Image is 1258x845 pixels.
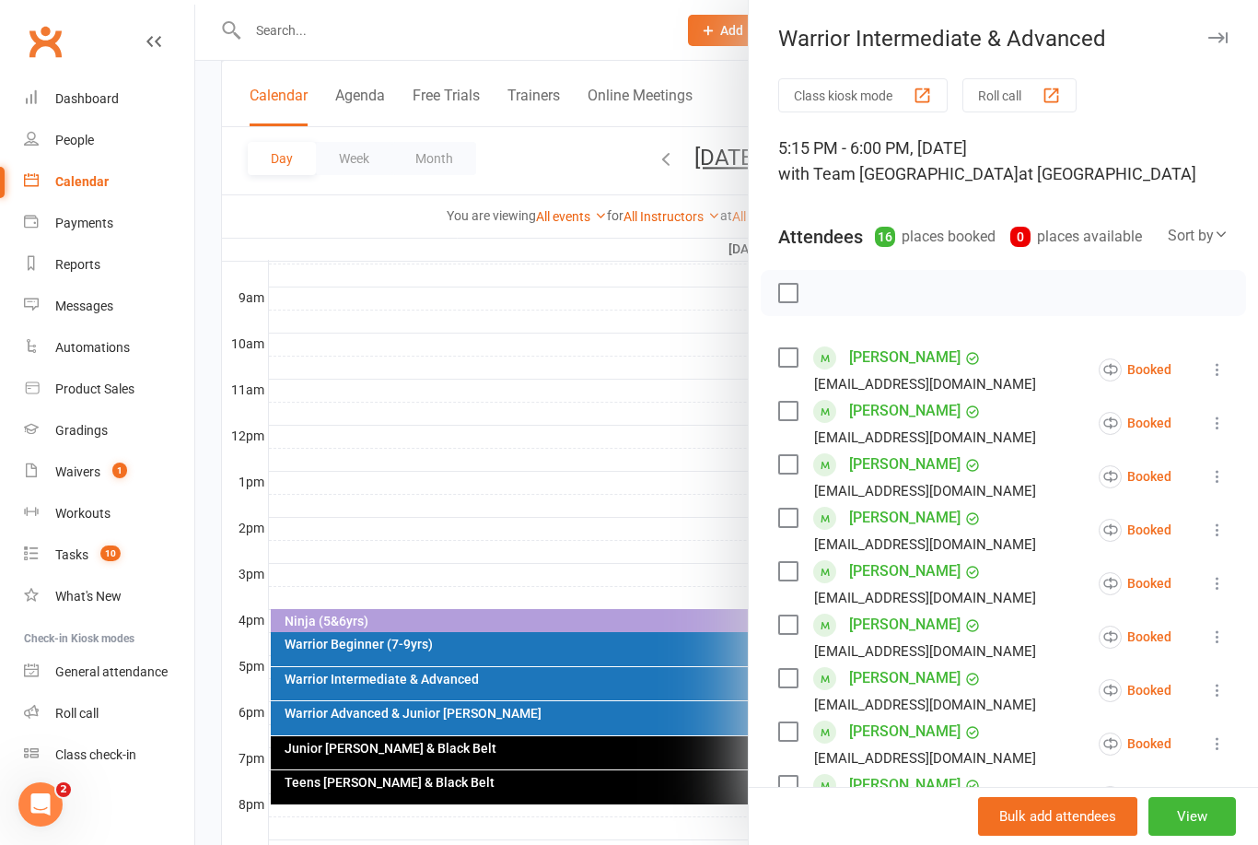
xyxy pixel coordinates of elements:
[24,534,194,576] a: Tasks 10
[849,557,961,586] a: [PERSON_NAME]
[56,782,71,797] span: 2
[55,340,130,355] div: Automations
[24,327,194,369] a: Automations
[875,224,996,250] div: places booked
[1010,224,1142,250] div: places available
[814,533,1036,557] div: [EMAIL_ADDRESS][DOMAIN_NAME]
[849,343,961,372] a: [PERSON_NAME]
[55,299,113,313] div: Messages
[55,381,134,396] div: Product Sales
[875,227,895,247] div: 16
[55,589,122,604] div: What's New
[814,586,1036,610] div: [EMAIL_ADDRESS][DOMAIN_NAME]
[55,91,119,106] div: Dashboard
[814,479,1036,503] div: [EMAIL_ADDRESS][DOMAIN_NAME]
[778,224,863,250] div: Attendees
[1099,626,1171,649] div: Booked
[55,133,94,147] div: People
[24,244,194,286] a: Reports
[55,706,99,721] div: Roll call
[1099,465,1171,488] div: Booked
[749,26,1258,52] div: Warrior Intermediate & Advanced
[778,135,1229,187] div: 5:15 PM - 6:00 PM, [DATE]
[1099,786,1171,809] div: Booked
[778,78,948,112] button: Class kiosk mode
[849,717,961,746] a: [PERSON_NAME]
[1099,519,1171,542] div: Booked
[24,734,194,776] a: Class kiosk mode
[55,506,111,521] div: Workouts
[55,747,136,762] div: Class check-in
[55,423,108,438] div: Gradings
[24,369,194,410] a: Product Sales
[1148,797,1236,836] button: View
[24,286,194,327] a: Messages
[849,503,961,533] a: [PERSON_NAME]
[814,693,1036,717] div: [EMAIL_ADDRESS][DOMAIN_NAME]
[1099,733,1171,756] div: Booked
[849,770,961,800] a: [PERSON_NAME]
[55,216,113,230] div: Payments
[814,746,1036,770] div: [EMAIL_ADDRESS][DOMAIN_NAME]
[849,610,961,640] a: [PERSON_NAME]
[1168,224,1229,248] div: Sort by
[849,450,961,479] a: [PERSON_NAME]
[962,78,1077,112] button: Roll call
[849,396,961,426] a: [PERSON_NAME]
[18,782,63,827] iframe: Intercom live chat
[112,463,127,478] span: 1
[814,640,1036,663] div: [EMAIL_ADDRESS][DOMAIN_NAME]
[24,161,194,203] a: Calendar
[24,78,194,120] a: Dashboard
[1099,679,1171,702] div: Booked
[24,120,194,161] a: People
[1019,164,1196,183] span: at [GEOGRAPHIC_DATA]
[55,664,168,679] div: General attendance
[778,164,1019,183] span: with Team [GEOGRAPHIC_DATA]
[55,464,100,479] div: Waivers
[55,174,109,189] div: Calendar
[1010,227,1031,247] div: 0
[24,203,194,244] a: Payments
[22,18,68,65] a: Clubworx
[1099,412,1171,435] div: Booked
[55,257,100,272] div: Reports
[814,372,1036,396] div: [EMAIL_ADDRESS][DOMAIN_NAME]
[24,693,194,734] a: Roll call
[1099,572,1171,595] div: Booked
[24,576,194,617] a: What's New
[1099,358,1171,381] div: Booked
[100,546,121,561] span: 10
[24,493,194,534] a: Workouts
[24,651,194,693] a: General attendance kiosk mode
[849,663,961,693] a: [PERSON_NAME]
[55,547,88,562] div: Tasks
[978,797,1137,836] button: Bulk add attendees
[24,452,194,493] a: Waivers 1
[24,410,194,452] a: Gradings
[814,426,1036,450] div: [EMAIL_ADDRESS][DOMAIN_NAME]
